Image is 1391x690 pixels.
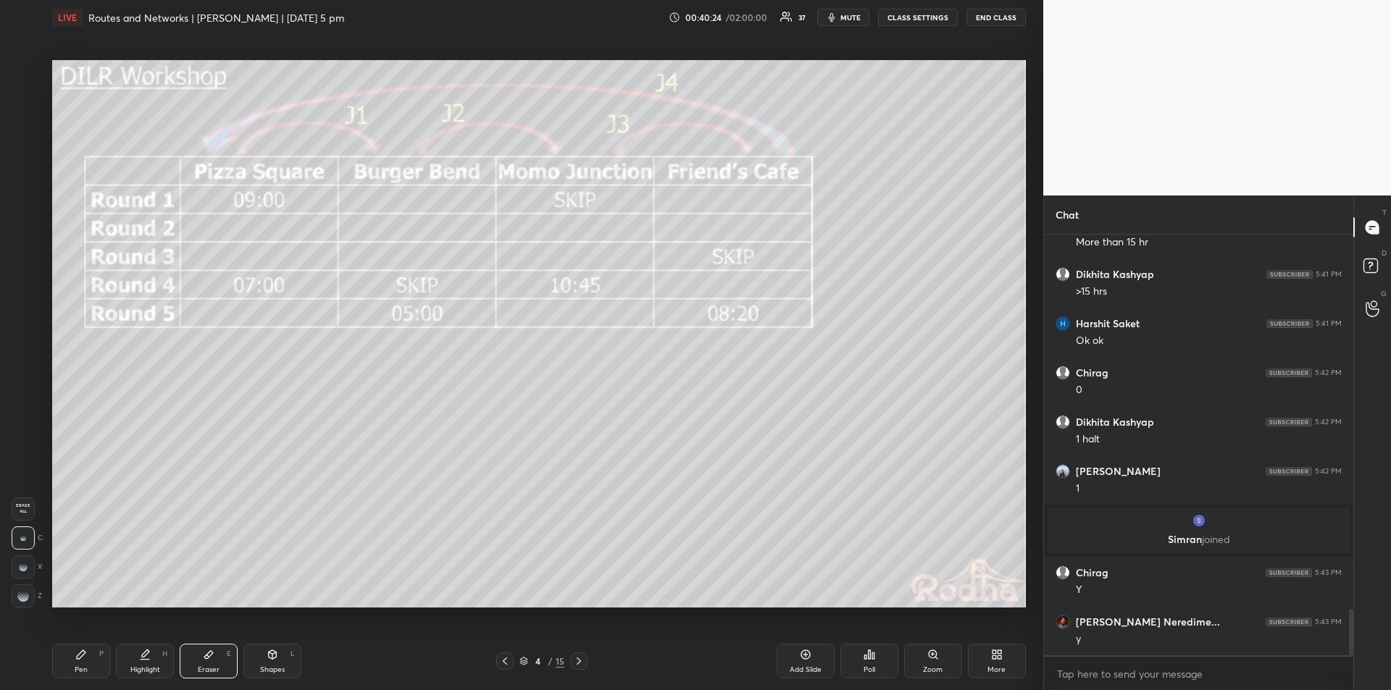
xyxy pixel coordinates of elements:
div: Shapes [260,666,285,673]
img: 4P8fHbbgJtejmAAAAAElFTkSuQmCC [1266,467,1312,476]
div: 5:41 PM [1316,319,1342,328]
div: Poll [864,666,875,673]
div: Pen [75,666,88,673]
div: 5:42 PM [1315,369,1342,377]
div: 4 [531,657,546,665]
span: Erase all [12,503,34,513]
img: thumbnail.jpg [1056,465,1069,478]
div: Ok ok [1076,334,1342,348]
img: 4P8fHbbgJtejmAAAAAElFTkSuQmCC [1266,319,1313,328]
div: X [12,555,43,578]
div: 5:43 PM [1315,618,1342,626]
div: / [548,657,553,665]
div: 5:42 PM [1315,467,1342,476]
h6: Dikhita Kashyap [1076,416,1154,429]
h4: Routes and Networks | [PERSON_NAME] | [DATE] 5 pm [88,11,344,25]
div: Zoom [923,666,943,673]
div: Highlight [130,666,160,673]
h6: Harshit Saket [1076,317,1140,330]
h6: [PERSON_NAME] [1076,465,1161,478]
div: 0 [1076,383,1342,397]
h6: [PERSON_NAME] Neredime... [1076,615,1220,628]
div: Y [1076,583,1342,597]
div: H [162,650,167,657]
div: C [12,526,43,550]
img: 4P8fHbbgJtejmAAAAAElFTkSuQmCC [1266,270,1313,279]
div: Z [12,584,42,607]
img: default.png [1056,566,1069,579]
div: 5:42 PM [1315,418,1342,426]
p: D [1382,248,1387,258]
p: Simran [1056,534,1341,545]
div: Eraser [198,666,220,673]
img: 4P8fHbbgJtejmAAAAAElFTkSuQmCC [1266,568,1312,577]
img: default.png [1056,268,1069,281]
span: mute [840,12,861,22]
p: T [1382,207,1387,218]
img: thumbnail.jpg [1056,615,1069,628]
span: joined [1202,532,1230,546]
div: LIVE [52,9,83,26]
h6: Chirag [1076,366,1108,379]
div: grid [1044,235,1353,655]
div: E [227,650,231,657]
div: 1 [1076,481,1342,496]
div: P [99,650,104,657]
img: 4P8fHbbgJtejmAAAAAElFTkSuQmCC [1266,418,1312,426]
button: CLASS SETTINGS [878,9,958,26]
p: Chat [1044,195,1090,234]
img: thumbnail.jpg [1056,317,1069,330]
div: >15 hrs [1076,285,1342,299]
div: L [291,650,295,657]
div: y [1076,632,1342,647]
img: default.png [1056,416,1069,429]
img: 4P8fHbbgJtejmAAAAAElFTkSuQmCC [1266,618,1312,626]
button: mute [817,9,869,26]
button: END CLASS [966,9,1026,26]
h6: Chirag [1076,566,1108,579]
img: default.png [1056,366,1069,379]
div: 5:41 PM [1316,270,1342,279]
img: thumbnail.jpg [1192,513,1206,528]
div: More than 15 hr [1076,235,1342,250]
div: 1 halt [1076,432,1342,447]
h6: Dikhita Kashyap [1076,268,1154,281]
div: 15 [556,655,564,668]
div: More [987,666,1006,673]
p: G [1381,288,1387,299]
img: 4P8fHbbgJtejmAAAAAElFTkSuQmCC [1266,369,1312,377]
div: 37 [798,14,806,21]
div: Add Slide [790,666,822,673]
div: 5:43 PM [1315,568,1342,577]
